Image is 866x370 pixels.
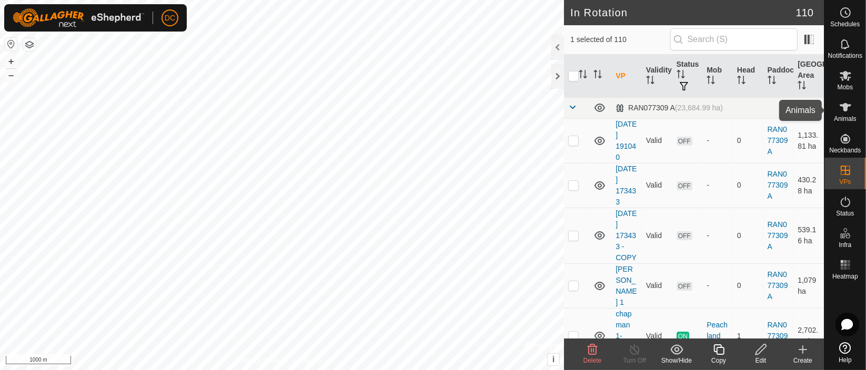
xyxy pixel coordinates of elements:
span: DC [165,13,175,24]
span: Animals [834,116,857,122]
div: Show/Hide [656,356,698,365]
th: [GEOGRAPHIC_DATA] Area [793,55,824,98]
span: Mobs [838,84,853,90]
a: [DATE] 173433 - COPY [616,209,637,262]
span: ON [677,332,689,341]
span: 110 [796,5,813,20]
td: Valid [642,308,672,364]
p-sorticon: Activate to sort [646,77,654,86]
div: - [707,180,729,191]
div: Edit [740,356,782,365]
span: VPs [839,179,851,185]
td: 1,079 ha [793,263,824,308]
td: Valid [642,118,672,163]
a: RAN077309 A [768,321,788,351]
span: Infra [839,242,851,248]
p-sorticon: Activate to sort [707,77,715,86]
button: i [548,354,559,365]
td: 1 [733,308,763,364]
td: Valid [642,208,672,263]
td: Valid [642,263,672,308]
a: Privacy Policy [240,356,280,366]
button: Map Layers [23,38,36,51]
div: - [707,230,729,241]
h2: In Rotation [570,6,795,19]
span: Delete [583,357,602,364]
p-sorticon: Activate to sort [737,77,746,86]
div: RAN077309 A [616,104,723,112]
span: OFF [677,137,692,146]
span: OFF [677,181,692,190]
button: + [5,55,17,68]
a: RAN077309 A [768,125,788,156]
td: 0 [733,263,763,308]
img: Gallagher Logo [13,8,144,27]
span: Schedules [830,21,860,27]
td: 2,702.42 ha [793,308,824,364]
span: Notifications [828,53,862,59]
th: VP [611,55,642,98]
div: Copy [698,356,740,365]
td: 430.28 ha [793,163,824,208]
td: 0 [733,118,763,163]
button: – [5,69,17,81]
div: Turn Off [613,356,656,365]
th: Status [672,55,703,98]
th: Head [733,55,763,98]
div: - [707,135,729,146]
span: Heatmap [832,273,858,280]
span: (23,684.99 ha) [675,104,723,112]
a: Contact Us [293,356,324,366]
button: Reset Map [5,38,17,50]
p-sorticon: Activate to sort [579,71,587,80]
span: Help [839,357,852,363]
th: Validity [642,55,672,98]
a: Help [824,338,866,367]
a: RAN077309 A [768,170,788,200]
a: [DATE] 173433 [616,165,637,206]
span: OFF [677,282,692,291]
span: OFF [677,231,692,240]
td: 0 [733,163,763,208]
span: i [552,355,555,364]
div: Peachland Mob [707,320,729,353]
th: Paddock [763,55,794,98]
td: 1,133.81 ha [793,118,824,163]
a: chapman 1-VP001 [616,310,633,362]
input: Search (S) [670,28,798,50]
p-sorticon: Activate to sort [677,71,685,80]
span: Status [836,210,854,217]
p-sorticon: Activate to sort [798,83,806,91]
div: - [707,280,729,291]
a: RAN077309 A [768,220,788,251]
span: Neckbands [829,147,861,153]
p-sorticon: Activate to sort [768,77,776,86]
td: 0 [733,208,763,263]
span: 1 selected of 110 [570,34,670,45]
p-sorticon: Activate to sort [593,71,602,80]
th: Mob [702,55,733,98]
a: [DATE] 191040 [616,120,637,161]
div: Create [782,356,824,365]
a: RAN077309 A [768,270,788,301]
td: Valid [642,163,672,208]
a: [PERSON_NAME] 1 [616,265,637,306]
td: 539.16 ha [793,208,824,263]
